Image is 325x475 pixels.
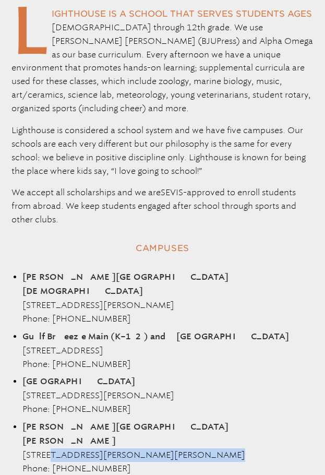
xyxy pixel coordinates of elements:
span: BJU [201,36,216,46]
span: L [11,7,49,54]
p: Lighthouse is considered a school system and we have five campuses. Our schools are each very dif... [11,124,314,178]
p: ighthouse is a school that serves students ages [DEMOGRAPHIC_DATA] through 12th grade. We use [PE... [11,7,314,115]
strong: Gulf Breeze Main (K–12) and [GEOGRAPHIC_DATA] [22,332,289,341]
strong: [GEOGRAPHIC_DATA] [22,377,135,386]
h2: Campuses [11,239,314,258]
li: [STREET_ADDRESS][PERSON_NAME] Phone: [PHONE_NUMBER] [22,375,303,416]
span: SEVIS [161,187,183,197]
strong: [PERSON_NAME][GEOGRAPHIC_DATA][DEMOGRAPHIC_DATA] [22,273,228,295]
strong: [PERSON_NAME][GEOGRAPHIC_DATA][PERSON_NAME] [22,423,228,445]
li: [STREET_ADDRESS][PERSON_NAME] Phone: [PHONE_NUMBER] [22,270,303,326]
li: [STREET_ADDRESS] Phone: [PHONE_NUMBER] [22,330,303,371]
p: We accept all scholarships and we are -approved to enroll students from abroad. We keep students ... [11,186,314,227]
